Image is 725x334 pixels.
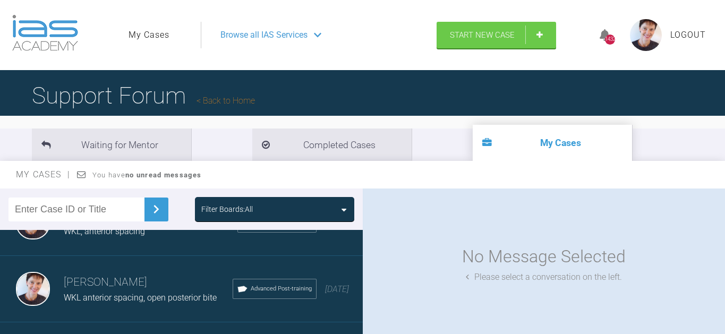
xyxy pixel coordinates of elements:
[16,169,71,179] span: My Cases
[64,293,217,303] span: WKL anterior spacing, open posterior bite
[197,96,255,106] a: Back to Home
[251,284,312,294] span: Advanced Post-training
[8,198,144,221] input: Enter Case ID or Title
[12,15,78,51] img: logo-light.3e3ef733.png
[16,272,50,306] img: Kirsten Andersen
[129,28,169,42] a: My Cases
[201,203,253,215] div: Filter Boards: All
[325,284,349,294] span: [DATE]
[148,201,165,218] img: chevronRight.28bd32b0.svg
[32,77,255,114] h1: Support Forum
[605,35,615,45] div: 1432
[220,28,308,42] span: Browse all IAS Services
[64,226,145,236] span: WKL, anterior spacing
[462,243,626,270] div: No Message Selected
[64,273,233,292] h3: [PERSON_NAME]
[670,28,706,42] a: Logout
[92,171,201,179] span: You have
[630,19,662,51] img: profile.png
[473,125,632,161] li: My Cases
[450,30,515,40] span: Start New Case
[437,22,556,48] a: Start New Case
[32,129,191,161] li: Waiting for Mentor
[125,171,201,179] strong: no unread messages
[252,129,412,161] li: Completed Cases
[466,270,622,284] div: Please select a conversation on the left.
